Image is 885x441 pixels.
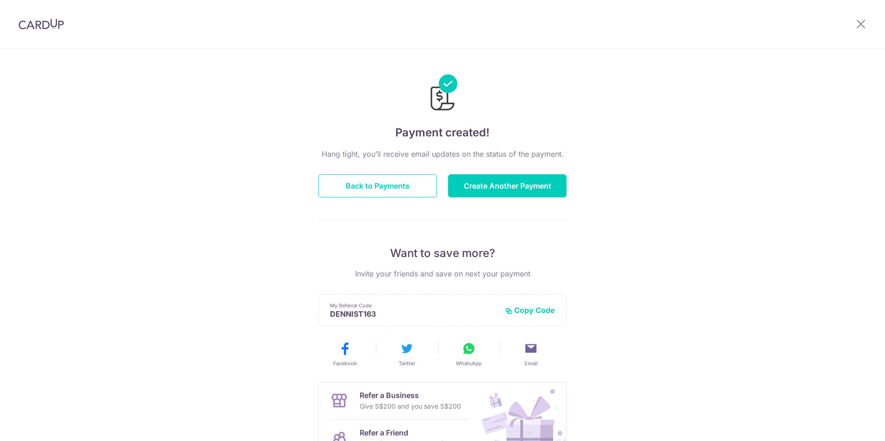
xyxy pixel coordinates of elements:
[330,302,498,309] p: My Referral Code
[333,360,357,367] span: Facebook
[318,268,567,279] p: Invite your friends and save on next your payment
[504,341,558,367] button: Email
[442,341,496,367] button: WhatsApp
[428,74,457,113] img: Payments
[360,390,461,401] p: Refer a Business
[360,427,453,438] p: Refer a Friend
[318,341,372,367] button: Facebook
[318,148,567,159] p: Hang tight, you’ll receive email updates on the status of the payment.
[360,401,461,412] p: Give S$200 and you save S$200
[505,306,555,315] button: Copy Code
[318,124,567,141] h4: Payment created!
[330,309,498,318] p: DENNIST163
[19,18,64,30] img: CardUp
[826,413,876,436] iframe: Opens a widget where you can find more information
[524,360,538,367] span: Email
[318,174,437,197] button: Back to Payments
[380,341,434,367] button: Twitter
[456,360,482,367] span: WhatsApp
[448,174,567,197] button: Create Another Payment
[318,246,567,261] p: Want to save more?
[399,360,415,367] span: Twitter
